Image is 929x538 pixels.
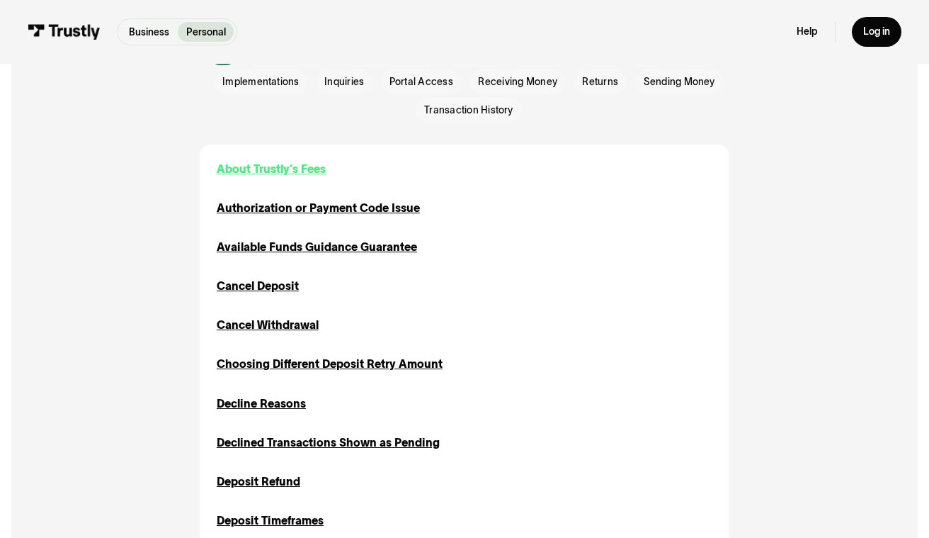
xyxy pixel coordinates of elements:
[644,75,715,89] span: Sending Money
[324,75,364,89] span: Inquiries
[129,25,169,40] p: Business
[389,75,453,89] span: Portal Access
[186,25,226,40] p: Personal
[863,26,890,38] div: Log in
[222,75,300,89] span: Implementations
[478,75,557,89] span: Receiving Money
[797,26,818,38] a: Help
[28,24,100,40] img: Trustly Logo
[217,512,324,529] a: Deposit Timeframes
[424,103,513,118] span: Transaction History
[217,239,417,256] a: Available Funds Guidance Guarantee
[217,435,440,452] a: Declined Transactions Shown as Pending
[582,75,618,89] span: Returns
[217,200,420,217] a: Authorization or Payment Code Issue
[217,356,443,373] a: Choosing Different Deposit Retry Amount
[217,473,300,491] a: Deposit Refund
[217,161,326,178] a: About Trustly's Fees
[120,22,178,43] a: Business
[852,17,901,46] a: Log in
[178,22,234,43] a: Personal
[217,278,299,295] a: Cancel Deposit
[200,41,729,122] form: Email Form
[217,317,319,334] a: Cancel Withdrawal
[217,396,306,413] a: Decline Reasons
